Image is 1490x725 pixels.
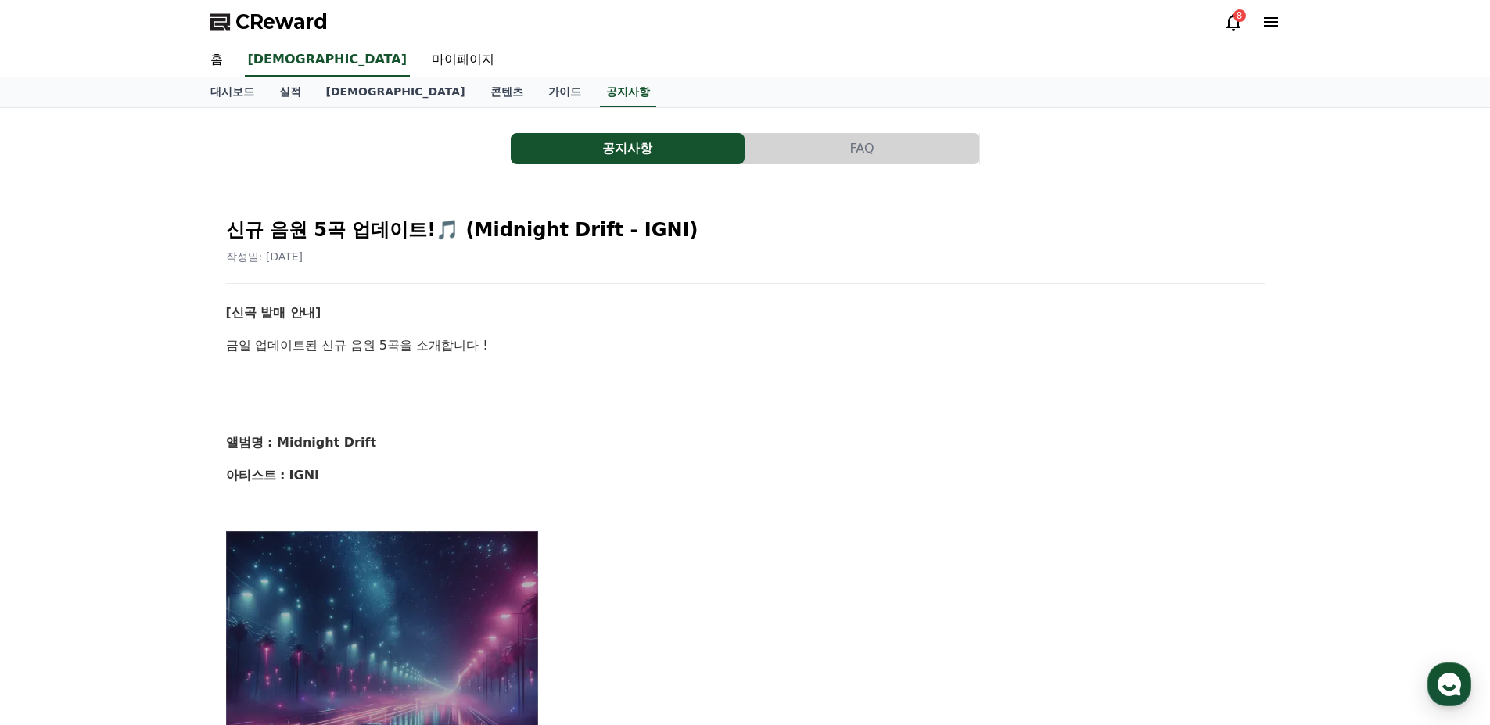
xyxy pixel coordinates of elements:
h2: 신규 음원 5곡 업데이트!🎵 (Midnight Drift - IGNI) [226,217,1265,242]
a: [DEMOGRAPHIC_DATA] [314,77,478,107]
div: 8 [1233,9,1246,22]
button: 공지사항 [511,133,745,164]
strong: IGNI [289,468,319,483]
a: 대화 [103,496,202,535]
span: CReward [235,9,328,34]
a: 설정 [202,496,300,535]
a: 콘텐츠 [478,77,536,107]
a: FAQ [745,133,980,164]
span: 설정 [242,519,260,532]
a: 홈 [198,44,235,77]
a: 공지사항 [511,133,745,164]
p: 금일 업데이트된 신규 음원 5곡을 소개합니다 ! [226,336,1265,356]
strong: 아티스트 : [226,468,285,483]
a: 가이드 [536,77,594,107]
span: 작성일: [DATE] [226,250,303,263]
a: 8 [1224,13,1243,31]
a: 공지사항 [600,77,656,107]
button: FAQ [745,133,979,164]
a: 홈 [5,496,103,535]
strong: 앨범명 : Midnight Drift [226,435,377,450]
a: [DEMOGRAPHIC_DATA] [245,44,410,77]
a: CReward [210,9,328,34]
span: 대화 [143,520,162,533]
a: 대시보드 [198,77,267,107]
a: 마이페이지 [419,44,507,77]
a: 실적 [267,77,314,107]
strong: [신곡 발매 안내] [226,305,321,320]
span: 홈 [49,519,59,532]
